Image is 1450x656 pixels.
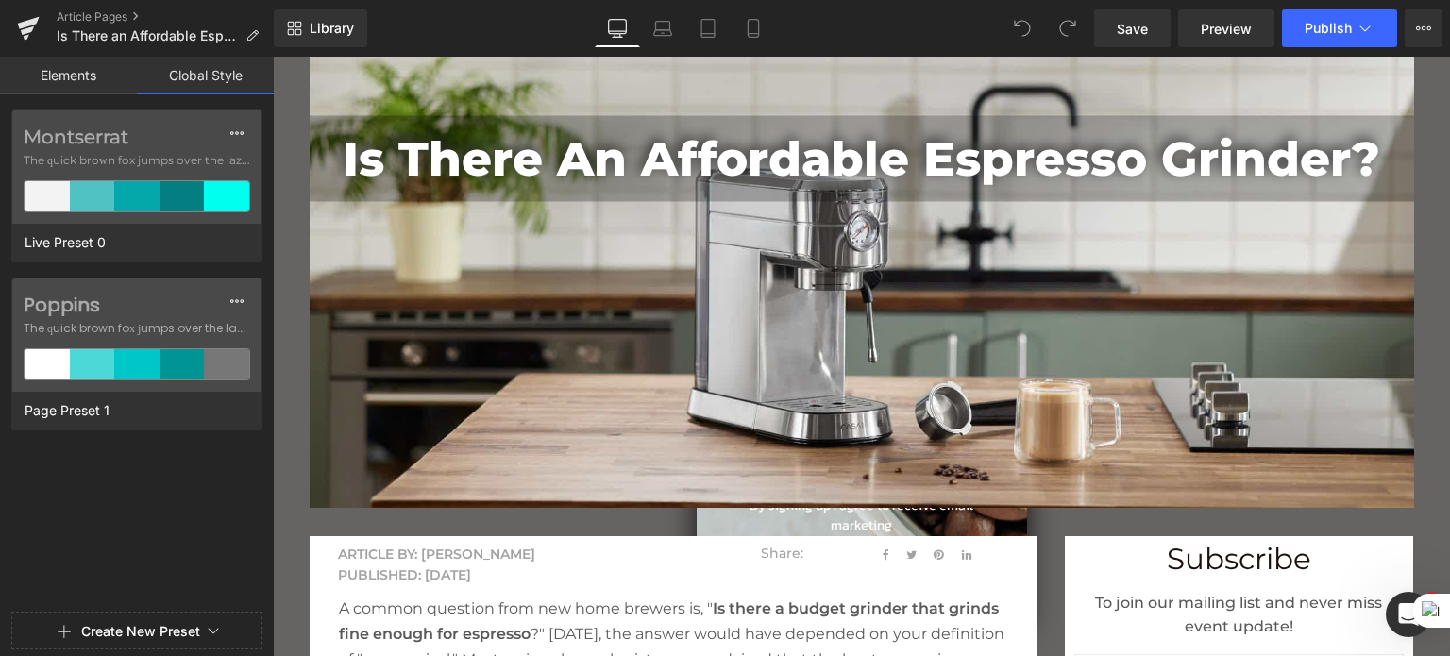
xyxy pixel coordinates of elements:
[24,152,250,169] span: The quick brown fox jumps over the lazy...
[400,486,531,507] p: Share:
[1282,9,1397,47] button: Publish
[24,126,250,148] label: Montserrat
[24,320,250,337] span: The quick brown fox jumps over the lazy...
[65,489,262,506] strong: Article by: [PERSON_NAME]
[274,9,367,47] a: New Library
[1049,9,1087,47] button: Redo
[24,294,250,316] label: Poppins
[1425,592,1440,607] span: 3
[801,597,1132,637] input: Enter your email address
[51,69,1127,135] h1: Is There an Affordable Espresso Grinder?
[1178,9,1274,47] a: Preview
[801,534,1132,582] p: To join our mailing list and never miss event update!
[20,230,110,255] span: Live Preset 0
[57,9,274,25] a: Article Pages
[1117,19,1148,39] span: Save
[1201,19,1252,39] span: Preview
[65,510,198,527] strong: Published: [DATE]
[685,9,731,47] a: Tablet
[1003,9,1041,47] button: Undo
[81,612,200,651] button: Create New Preset
[57,28,238,43] span: Is There an Affordable Espresso Grinder?
[1386,592,1431,637] iframe: Intercom live chat
[640,9,685,47] a: Laptop
[801,479,1132,527] p: Subscribe
[1305,21,1352,36] span: Publish
[731,9,776,47] a: Mobile
[595,9,640,47] a: Desktop
[20,398,114,423] span: Page Preset 1
[137,57,274,94] a: Global Style
[1405,9,1442,47] button: More
[310,20,354,37] span: Library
